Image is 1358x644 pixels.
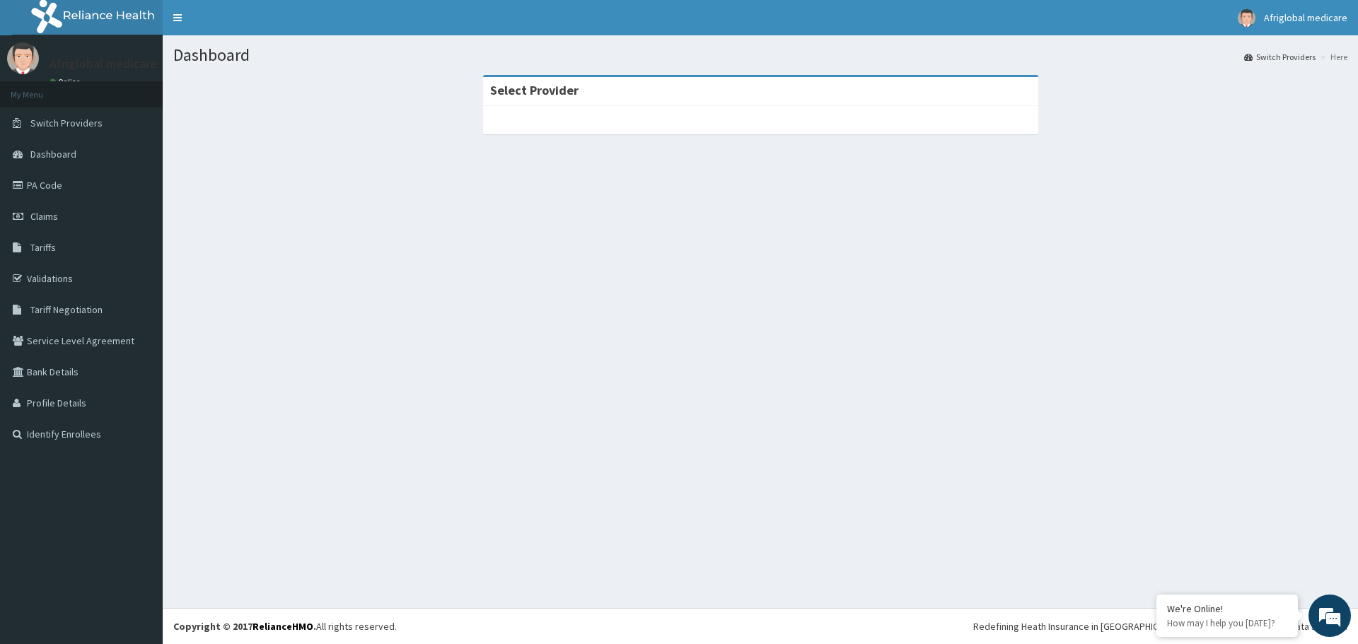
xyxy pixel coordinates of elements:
[1264,11,1347,24] span: Afriglobal medicare
[1167,602,1287,615] div: We're Online!
[50,77,83,87] a: Online
[1238,9,1255,27] img: User Image
[30,241,56,254] span: Tariffs
[30,303,103,316] span: Tariff Negotiation
[30,210,58,223] span: Claims
[490,82,579,98] strong: Select Provider
[1167,617,1287,629] p: How may I help you today?
[973,619,1347,633] div: Redefining Heath Insurance in [GEOGRAPHIC_DATA] using Telemedicine and Data Science!
[1317,51,1347,63] li: Here
[1244,51,1316,63] a: Switch Providers
[253,620,313,633] a: RelianceHMO
[173,46,1347,64] h1: Dashboard
[30,148,76,160] span: Dashboard
[7,42,39,74] img: User Image
[50,57,157,70] p: Afriglobal medicare
[30,117,103,129] span: Switch Providers
[173,620,316,633] strong: Copyright © 2017 .
[163,608,1358,644] footer: All rights reserved.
